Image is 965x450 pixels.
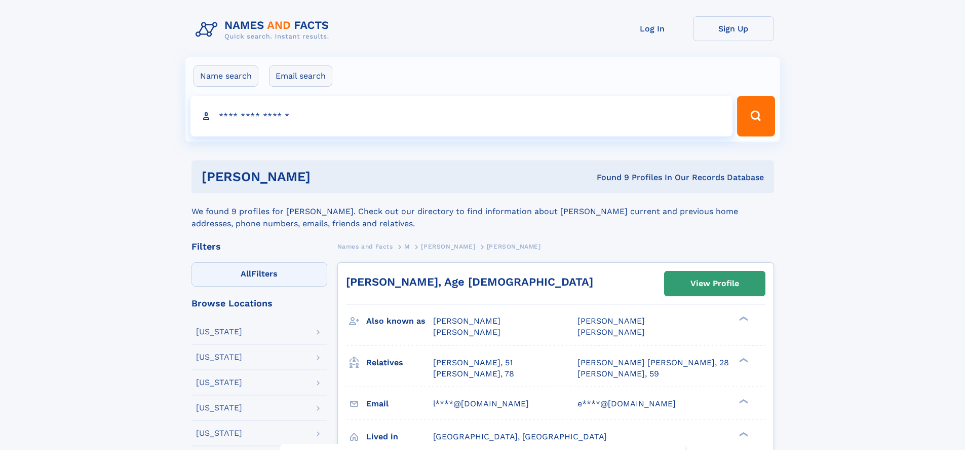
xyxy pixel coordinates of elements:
h3: Email [366,395,433,412]
div: View Profile [690,272,739,295]
label: Name search [194,65,258,87]
a: Names and Facts [337,240,393,253]
h3: Relatives [366,354,433,371]
div: We found 9 profiles for [PERSON_NAME]. Check out our directory to find information about [PERSON_... [191,193,774,230]
img: Logo Names and Facts [191,16,337,44]
span: [PERSON_NAME] [487,243,541,250]
div: Browse Locations [191,299,327,308]
a: [PERSON_NAME], 59 [577,368,659,379]
div: [US_STATE] [196,353,242,361]
input: search input [190,96,733,136]
div: [US_STATE] [196,404,242,412]
a: [PERSON_NAME] [PERSON_NAME], 28 [577,357,729,368]
span: [PERSON_NAME] [421,243,475,250]
label: Email search [269,65,332,87]
div: [US_STATE] [196,429,242,437]
div: Found 9 Profiles In Our Records Database [453,172,764,183]
a: View Profile [665,271,765,296]
a: M [404,240,410,253]
label: Filters [191,262,327,287]
div: [US_STATE] [196,378,242,387]
a: Sign Up [693,16,774,41]
a: [PERSON_NAME], 78 [433,368,514,379]
span: All [241,269,251,279]
span: [PERSON_NAME] [577,327,645,337]
div: ❯ [737,357,749,363]
span: [PERSON_NAME] [433,327,500,337]
a: [PERSON_NAME], Age [DEMOGRAPHIC_DATA] [346,275,593,288]
span: M [404,243,410,250]
h1: [PERSON_NAME] [202,170,454,183]
h3: Also known as [366,313,433,330]
span: [PERSON_NAME] [433,316,500,326]
span: [GEOGRAPHIC_DATA], [GEOGRAPHIC_DATA] [433,432,607,441]
div: ❯ [737,398,749,404]
span: [PERSON_NAME] [577,316,645,326]
button: Search Button [737,96,775,136]
div: [US_STATE] [196,328,242,336]
a: Log In [612,16,693,41]
div: ❯ [737,431,749,437]
a: [PERSON_NAME] [421,240,475,253]
a: [PERSON_NAME], 51 [433,357,513,368]
h3: Lived in [366,428,433,445]
div: ❯ [737,316,749,322]
div: Filters [191,242,327,251]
